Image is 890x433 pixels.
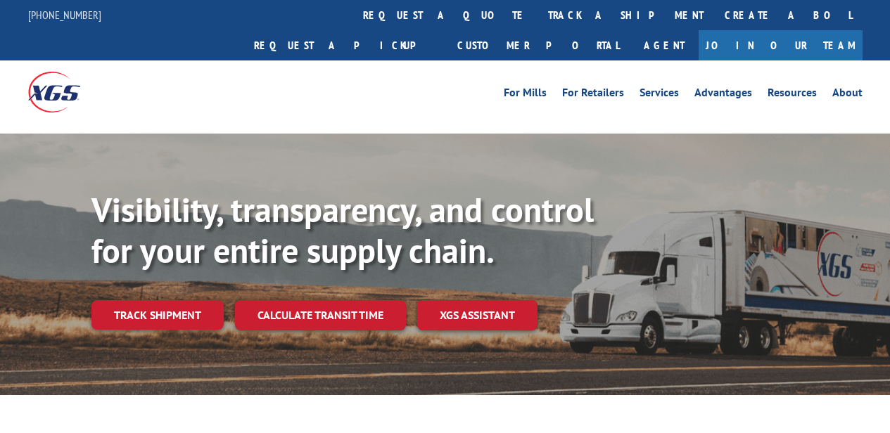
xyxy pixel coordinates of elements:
a: [PHONE_NUMBER] [28,8,101,22]
a: Customer Portal [447,30,630,60]
a: Calculate transit time [235,300,406,330]
a: About [832,87,863,103]
a: Track shipment [91,300,224,330]
a: XGS ASSISTANT [417,300,538,330]
a: For Retailers [562,87,624,103]
a: Advantages [694,87,752,103]
a: Agent [630,30,699,60]
a: Services [640,87,679,103]
a: Request a pickup [243,30,447,60]
a: Join Our Team [699,30,863,60]
a: Resources [768,87,817,103]
b: Visibility, transparency, and control for your entire supply chain. [91,188,594,272]
a: For Mills [504,87,547,103]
